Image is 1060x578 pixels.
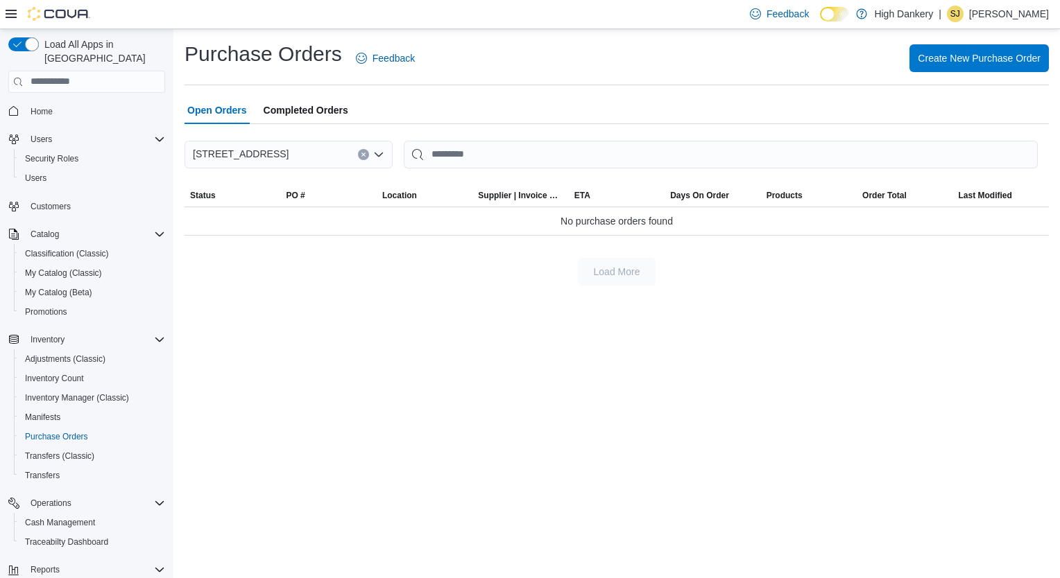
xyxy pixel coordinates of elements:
[190,190,216,201] span: Status
[3,196,171,216] button: Customers
[31,564,60,575] span: Reports
[358,149,369,160] button: Clear input
[19,304,165,320] span: Promotions
[939,6,941,22] p: |
[14,427,171,446] button: Purchase Orders
[14,446,171,466] button: Transfers (Classic)
[14,408,171,427] button: Manifests
[25,103,58,120] a: Home
[25,561,165,578] span: Reports
[19,150,165,167] span: Security Roles
[25,131,165,148] span: Users
[25,173,46,184] span: Users
[404,141,1038,168] input: This is a search bar. After typing your query, hit enter to filter the results lower in the page.
[25,103,165,120] span: Home
[19,514,165,531] span: Cash Management
[382,190,417,201] div: Location
[665,184,760,207] button: Days On Order
[874,6,933,22] p: High Dankery
[373,149,384,160] button: Open list of options
[187,96,247,124] span: Open Orders
[767,190,803,201] span: Products
[39,37,165,65] span: Load All Apps in [GEOGRAPHIC_DATA]
[19,150,84,167] a: Security Roles
[969,6,1049,22] p: [PERSON_NAME]
[25,495,165,511] span: Operations
[28,7,90,21] img: Cova
[19,265,108,281] a: My Catalog (Classic)
[19,170,52,186] a: Users
[19,389,135,406] a: Inventory Manager (Classic)
[947,6,964,22] div: Starland Joseph
[280,184,376,207] button: PO #
[569,184,665,207] button: ETA
[3,493,171,513] button: Operations
[377,184,472,207] button: Location
[25,226,65,243] button: Catalog
[19,351,165,367] span: Adjustments (Classic)
[959,190,1012,201] span: Last Modified
[478,190,563,201] span: Supplier | Invoice Number
[19,409,66,426] a: Manifests
[574,190,590,201] span: ETA
[820,7,849,21] input: Dark Mode
[25,561,65,578] button: Reports
[950,6,960,22] span: SJ
[31,334,65,345] span: Inventory
[761,184,857,207] button: Products
[3,225,171,244] button: Catalog
[19,351,111,367] a: Adjustments (Classic)
[14,532,171,552] button: Traceabilty Dashboard
[670,190,729,201] span: Days On Order
[19,448,100,464] a: Transfers (Classic)
[31,106,53,117] span: Home
[19,534,165,550] span: Traceabilty Dashboard
[25,536,108,548] span: Traceabilty Dashboard
[472,184,568,207] button: Supplier | Invoice Number
[14,149,171,168] button: Security Roles
[25,431,88,442] span: Purchase Orders
[19,428,94,445] a: Purchase Orders
[19,245,114,262] a: Classification (Classic)
[3,130,171,149] button: Users
[185,184,280,207] button: Status
[19,284,98,301] a: My Catalog (Beta)
[264,96,348,124] span: Completed Orders
[19,448,165,464] span: Transfers (Classic)
[193,146,289,162] span: [STREET_ADDRESS]
[25,198,76,215] a: Customers
[14,244,171,263] button: Classification (Classic)
[14,168,171,188] button: Users
[25,198,165,215] span: Customers
[953,184,1050,207] button: Last Modified
[767,7,809,21] span: Feedback
[19,409,165,426] span: Manifests
[19,428,165,445] span: Purchase Orders
[19,304,73,320] a: Promotions
[918,51,1041,65] span: Create New Purchase Order
[25,495,77,511] button: Operations
[19,370,89,387] a: Inventory Count
[3,330,171,349] button: Inventory
[14,513,171,532] button: Cash Management
[19,245,165,262] span: Classification (Classic)
[31,201,71,212] span: Customers
[25,248,109,259] span: Classification (Classic)
[19,265,165,281] span: My Catalog (Classic)
[561,213,673,229] span: No purchase orders found
[857,184,952,207] button: Order Total
[14,263,171,283] button: My Catalog (Classic)
[286,190,305,201] span: PO #
[25,470,60,481] span: Transfers
[25,517,95,528] span: Cash Management
[25,287,92,298] span: My Catalog (Beta)
[25,306,67,317] span: Promotions
[862,190,907,201] span: Order Total
[373,51,415,65] span: Feedback
[25,331,165,348] span: Inventory
[350,44,420,72] a: Feedback
[25,392,129,403] span: Inventory Manager (Classic)
[19,467,165,484] span: Transfers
